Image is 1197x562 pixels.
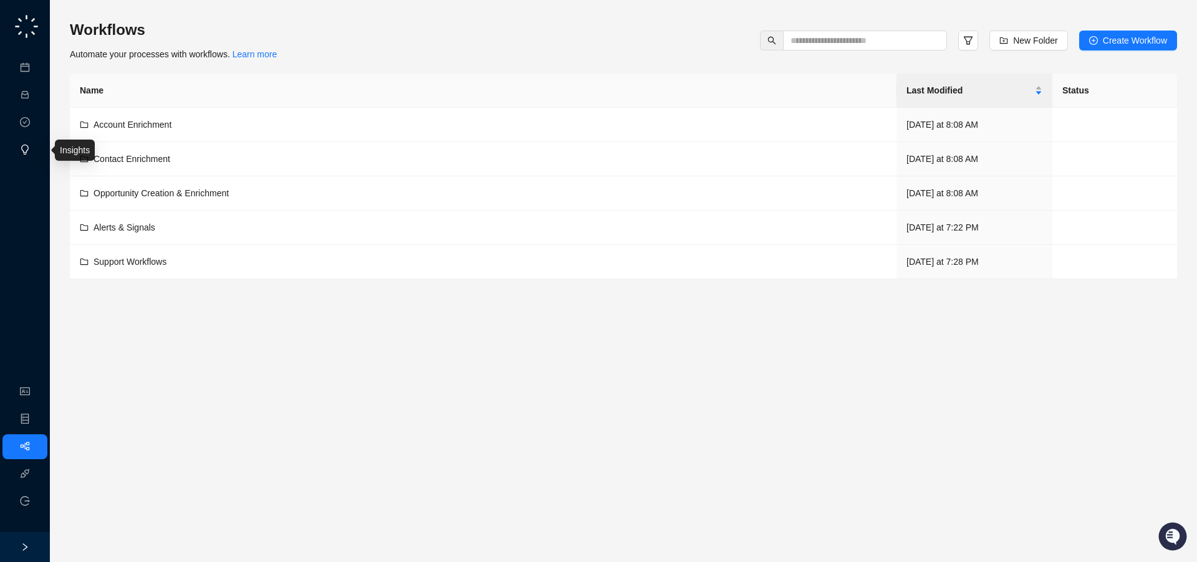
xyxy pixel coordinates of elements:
span: search [767,36,776,45]
div: We're offline, we'll be back soon [42,125,163,135]
span: Opportunity Creation & Enrichment [94,188,229,198]
img: logo-small-C4UdH2pc.png [12,12,41,40]
span: right [21,543,29,551]
span: Last Modified [906,83,1032,97]
span: folder [80,223,89,232]
span: filter [963,36,973,45]
a: 📚Docs [7,169,51,192]
img: Swyft AI [12,12,37,37]
span: Pylon [124,205,151,214]
h3: Workflows [70,20,277,40]
span: Support Workflows [94,257,166,267]
span: Contact Enrichment [94,154,170,164]
div: 📚 [12,176,22,186]
h2: How can we help? [12,70,227,90]
button: Create Workflow [1079,31,1177,50]
span: folder [80,257,89,266]
span: Create Workflow [1103,34,1167,47]
p: Welcome 👋 [12,50,227,70]
span: Account Enrichment [94,120,171,130]
button: Start new chat [212,117,227,131]
div: 📶 [56,176,66,186]
span: folder [80,155,89,163]
span: Docs [25,174,46,187]
th: Name [70,74,897,108]
span: folder [80,189,89,198]
img: 5124521997842_fc6d7dfcefe973c2e489_88.png [12,113,35,135]
div: Start new chat [42,113,204,125]
td: [DATE] at 8:08 AM [897,176,1052,211]
td: [DATE] at 8:08 AM [897,142,1052,176]
span: plus-circle [1089,36,1098,45]
td: [DATE] at 7:22 PM [897,211,1052,245]
button: New Folder [989,31,1068,50]
span: New Folder [1013,34,1058,47]
a: 📶Status [51,169,101,192]
span: folder [80,120,89,129]
td: [DATE] at 8:08 AM [897,108,1052,142]
a: Learn more [233,49,277,59]
span: logout [20,496,30,506]
td: [DATE] at 7:28 PM [897,245,1052,279]
iframe: Open customer support [1157,521,1191,555]
span: Status [69,174,96,187]
span: Automate your processes with workflows. [70,49,277,59]
a: Powered byPylon [88,204,151,214]
span: folder-add [999,36,1008,45]
span: Alerts & Signals [94,222,155,232]
th: Status [1052,74,1177,108]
